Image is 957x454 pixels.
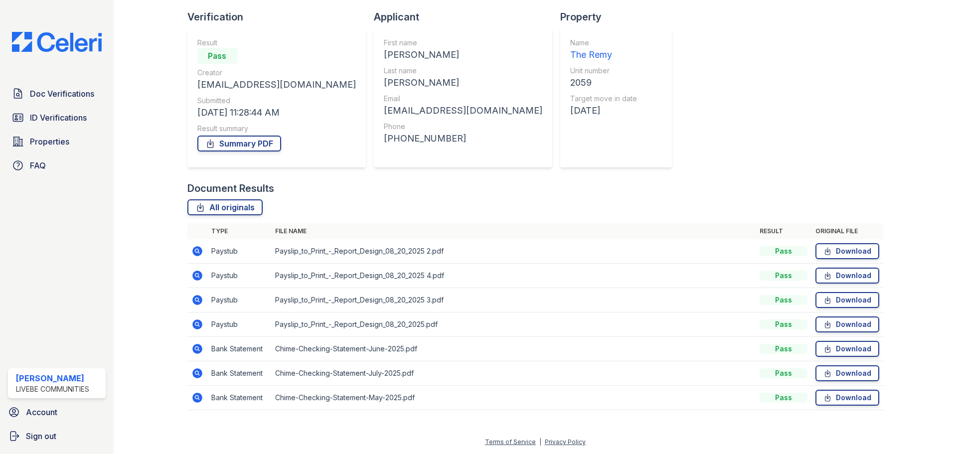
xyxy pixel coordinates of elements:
div: The Remy [570,48,637,62]
a: Properties [8,132,106,151]
span: ID Verifications [30,112,87,124]
th: File name [271,223,756,239]
div: Pass [760,246,807,256]
a: ID Verifications [8,108,106,128]
span: Account [26,406,57,418]
div: [PERSON_NAME] [384,76,542,90]
a: Sign out [4,426,110,446]
div: Pass [760,368,807,378]
td: Payslip_to_Print_-_Report_Design_08_20_2025 3.pdf [271,288,756,312]
div: Pass [760,295,807,305]
a: Download [815,365,879,381]
div: [PHONE_NUMBER] [384,132,542,146]
div: Submitted [197,96,356,106]
a: Download [815,316,879,332]
div: Result [197,38,356,48]
div: Name [570,38,637,48]
div: 2059 [570,76,637,90]
a: Account [4,402,110,422]
div: [DATE] 11:28:44 AM [197,106,356,120]
td: Bank Statement [207,386,271,410]
div: [DATE] [570,104,637,118]
td: Chime-Checking-Statement-June-2025.pdf [271,337,756,361]
a: Terms of Service [485,438,536,446]
td: Payslip_to_Print_-_Report_Design_08_20_2025.pdf [271,312,756,337]
span: Sign out [26,430,56,442]
div: Pass [760,271,807,281]
a: Doc Verifications [8,84,106,104]
a: Summary PDF [197,136,281,151]
td: Chime-Checking-Statement-July-2025.pdf [271,361,756,386]
div: [EMAIL_ADDRESS][DOMAIN_NAME] [384,104,542,118]
td: Bank Statement [207,337,271,361]
div: [EMAIL_ADDRESS][DOMAIN_NAME] [197,78,356,92]
div: Phone [384,122,542,132]
th: Type [207,223,271,239]
a: Download [815,243,879,259]
a: Name The Remy [570,38,637,62]
a: Download [815,268,879,284]
div: Result summary [197,124,356,134]
a: Download [815,292,879,308]
td: Paystub [207,264,271,288]
a: All originals [187,199,263,215]
div: | [539,438,541,446]
div: Pass [197,48,237,64]
div: Unit number [570,66,637,76]
th: Result [756,223,811,239]
td: Payslip_to_Print_-_Report_Design_08_20_2025 2.pdf [271,239,756,264]
td: Paystub [207,288,271,312]
th: Original file [811,223,883,239]
img: CE_Logo_Blue-a8612792a0a2168367f1c8372b55b34899dd931a85d93a1a3d3e32e68fde9ad4.png [4,32,110,52]
td: Chime-Checking-Statement-May-2025.pdf [271,386,756,410]
div: Document Results [187,181,274,195]
div: Creator [197,68,356,78]
div: [PERSON_NAME] [384,48,542,62]
span: Doc Verifications [30,88,94,100]
span: FAQ [30,159,46,171]
div: LiveBe Communities [16,384,89,394]
div: Property [560,10,680,24]
div: Applicant [374,10,560,24]
div: Pass [760,393,807,403]
td: Paystub [207,312,271,337]
a: Download [815,390,879,406]
div: First name [384,38,542,48]
div: Pass [760,319,807,329]
a: Privacy Policy [545,438,586,446]
td: Payslip_to_Print_-_Report_Design_08_20_2025 4.pdf [271,264,756,288]
td: Paystub [207,239,271,264]
div: Last name [384,66,542,76]
a: FAQ [8,155,106,175]
div: Pass [760,344,807,354]
div: Target move in date [570,94,637,104]
a: Download [815,341,879,357]
div: Email [384,94,542,104]
div: Verification [187,10,374,24]
div: [PERSON_NAME] [16,372,89,384]
span: Properties [30,136,69,148]
td: Bank Statement [207,361,271,386]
